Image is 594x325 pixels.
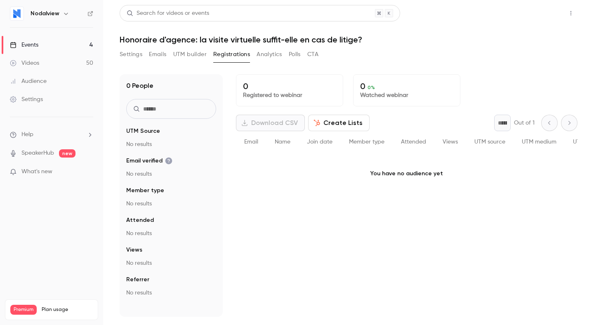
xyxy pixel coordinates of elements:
h1: 0 People [126,81,153,91]
span: Views [126,246,142,254]
span: Attended [126,216,154,224]
div: Videos [10,59,39,67]
p: 0 [243,81,336,91]
p: No results [126,289,216,297]
span: Views [443,139,458,145]
p: No results [126,200,216,208]
button: Create Lists [308,115,370,131]
button: UTM builder [173,48,207,61]
a: SpeakerHub [21,149,54,158]
div: Settings [10,95,43,104]
p: No results [126,259,216,267]
button: Registrations [213,48,250,61]
span: new [59,149,75,158]
h1: Honoraire d'agence: la visite virtuelle suffit-elle en cas de litige? [120,35,577,45]
button: Settings [120,48,142,61]
p: Out of 1 [514,119,535,127]
div: Audience [10,77,47,85]
span: Referrer [126,276,149,284]
span: Name [275,139,290,145]
p: 0 [360,81,453,91]
p: Registered to webinar [243,91,336,99]
section: facet-groups [126,127,216,297]
span: Plan usage [42,306,93,313]
span: Help [21,130,33,139]
button: Analytics [257,48,282,61]
span: UTM medium [522,139,556,145]
p: Watched webinar [360,91,453,99]
div: Search for videos or events [127,9,209,18]
h6: Nodalview [31,9,59,18]
span: Email verified [126,157,172,165]
button: Share [525,5,558,21]
p: No results [126,140,216,148]
span: Member type [126,186,164,195]
p: No results [126,229,216,238]
span: Email [244,139,258,145]
span: 0 % [368,85,375,90]
span: Attended [401,139,426,145]
span: What's new [21,167,52,176]
button: CTA [307,48,318,61]
div: Events [10,41,38,49]
p: You have no audience yet [236,153,577,194]
span: Join date [307,139,332,145]
span: UTM source [474,139,505,145]
p: No results [126,170,216,178]
span: Premium [10,305,37,315]
img: Nodalview [10,7,24,20]
span: Member type [349,139,384,145]
li: help-dropdown-opener [10,130,93,139]
button: Polls [289,48,301,61]
button: Emails [149,48,166,61]
span: UTM Source [126,127,160,135]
